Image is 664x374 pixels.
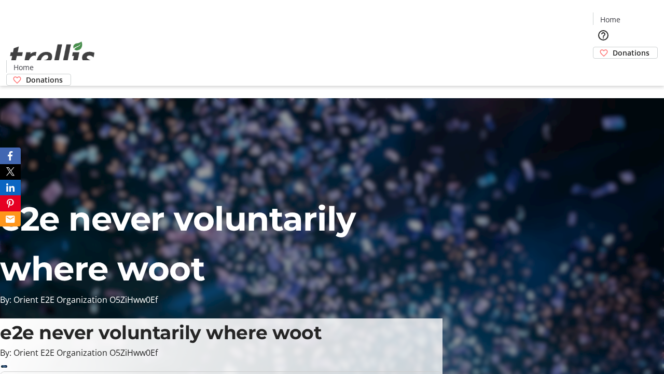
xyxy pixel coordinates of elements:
span: Home [13,62,34,73]
button: Help [593,25,614,46]
img: Orient E2E Organization O5ZiHww0Ef's Logo [6,30,99,82]
a: Home [593,14,627,25]
a: Home [7,62,40,73]
span: Home [600,14,620,25]
a: Donations [6,74,71,86]
a: Donations [593,47,658,59]
button: Cart [593,59,614,79]
span: Donations [26,74,63,85]
span: Donations [613,47,649,58]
